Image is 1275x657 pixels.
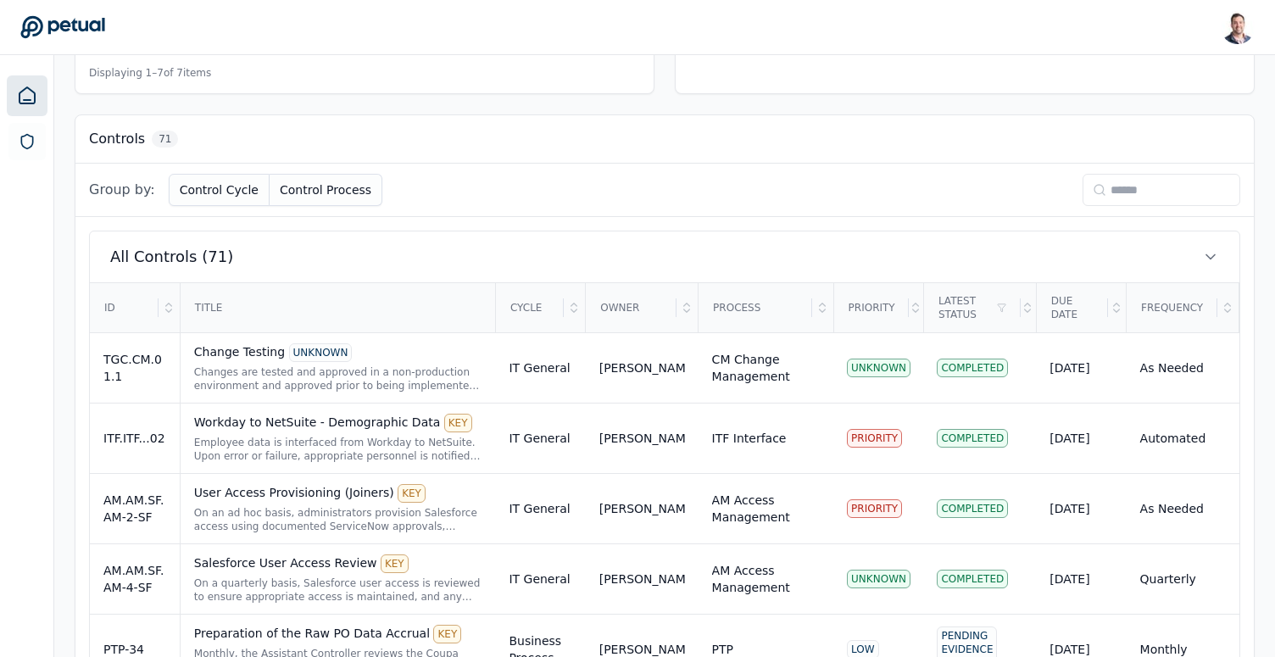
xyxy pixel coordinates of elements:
[91,284,159,331] div: ID
[110,245,233,269] span: All Controls (71)
[835,284,909,331] div: Priority
[398,484,426,503] div: KEY
[599,430,685,447] div: [PERSON_NAME]
[712,351,820,385] div: CM Change Management
[1127,474,1239,544] td: As Needed
[1038,284,1108,331] div: Due Date
[847,570,910,588] div: UNKNOWN
[1127,404,1239,474] td: Automated
[1050,571,1112,587] div: [DATE]
[1050,430,1112,447] div: [DATE]
[194,625,482,643] div: Preparation of the Raw PO Data Accrual
[712,430,787,447] div: ITF Interface
[1221,10,1255,44] img: Snir Kodesh
[194,554,482,573] div: Salesforce User Access Review
[1127,544,1239,615] td: Quarterly
[1127,284,1217,331] div: Frequency
[495,474,585,544] td: IT General
[599,571,685,587] div: [PERSON_NAME]
[497,284,564,331] div: Cycle
[847,499,902,518] div: PRIORITY
[495,404,585,474] td: IT General
[194,484,482,503] div: User Access Provisioning (Joiners)
[270,174,382,206] button: Control Process
[599,500,685,517] div: [PERSON_NAME]
[103,430,166,447] div: ITF.ITF...02
[847,359,910,377] div: UNKNOWN
[89,129,145,149] h3: Controls
[89,66,211,80] span: Displaying 1– 7 of 7 items
[194,414,482,432] div: Workday to NetSuite - Demographic Data
[712,492,820,526] div: AM Access Management
[169,174,270,206] button: Control Cycle
[103,562,166,596] div: AM.AM.SF.AM-4-SF
[103,351,166,385] div: TGC.CM.01.1
[8,123,46,160] a: SOC 1 Reports
[289,343,353,362] div: UNKNOWN
[495,333,585,404] td: IT General
[7,75,47,116] a: Dashboard
[103,492,166,526] div: AM.AM.SF.AM-2-SF
[194,576,482,604] div: On a quarterly basis, Salesforce user access is reviewed to ensure appropriate access is maintain...
[699,284,811,331] div: Process
[181,284,494,331] div: Title
[495,544,585,615] td: IT General
[937,499,1008,518] div: Completed
[194,343,482,362] div: Change Testing
[1050,359,1112,376] div: [DATE]
[847,429,902,448] div: PRIORITY
[937,570,1008,588] div: Completed
[381,554,409,573] div: KEY
[194,506,482,533] div: On an ad hoc basis, administrators provision Salesforce access using documented ServiceNow approv...
[937,429,1008,448] div: Completed
[712,562,820,596] div: AM Access Management
[937,359,1008,377] div: Completed
[89,180,155,200] span: Group by:
[433,625,461,643] div: KEY
[1127,333,1239,404] td: As Needed
[90,231,1239,282] button: All Controls (71)
[599,359,685,376] div: [PERSON_NAME]
[587,284,676,331] div: Owner
[20,15,105,39] a: Go to Dashboard
[1050,500,1112,517] div: [DATE]
[152,131,178,148] span: 71
[194,436,482,463] div: Employee data is interfaced from Workday to NetSuite. Upon error or failure, appropriate personne...
[444,414,472,432] div: KEY
[194,365,482,393] div: Changes are tested and approved in a non-production environment and approved prior to being imple...
[925,284,1021,331] div: Latest Status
